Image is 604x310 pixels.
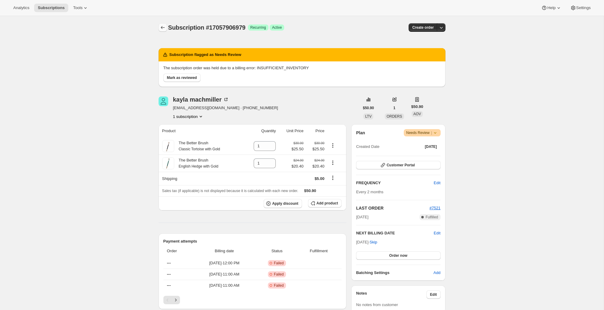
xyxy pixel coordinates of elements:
span: Needs Review [406,130,438,136]
button: Subscriptions [34,4,68,12]
small: Classic Tortoise with Gold [179,147,220,151]
span: Settings [576,5,591,10]
span: Apply discount [272,201,298,206]
span: [DATE] [425,144,437,149]
th: Price [305,124,326,138]
button: Tools [69,4,92,12]
span: 1 [394,106,396,110]
span: Failed [274,272,284,277]
button: #7521 [429,205,440,211]
span: Recurring [250,25,266,30]
nav: Pagination [163,296,342,304]
span: kayla machmiller [159,96,168,106]
button: 1 [390,104,399,112]
span: $50.90 [411,104,423,110]
button: [DATE] [421,142,441,151]
button: Help [538,4,565,12]
span: Order now [389,253,407,258]
span: Status [258,248,296,254]
span: No notes from customer [356,302,398,307]
button: Analytics [10,4,33,12]
span: Fulfillment [300,248,338,254]
div: kayla machmiller [173,96,229,103]
span: Subscriptions [38,5,65,10]
div: The Better Brush [174,140,220,152]
button: $50.90 [359,104,378,112]
span: [DATE] · 11:00 AM [194,271,255,277]
span: --- [167,283,171,288]
th: Order [163,244,193,258]
h2: NEXT BILLING DATE [356,230,434,236]
button: Edit [434,230,440,236]
button: Customer Portal [356,161,440,169]
span: AOV [413,112,421,116]
span: $20.40 [307,163,324,169]
h2: Subscription flagged as Needs Review [169,52,241,58]
small: English Hedge with Gold [179,164,218,168]
span: --- [167,272,171,276]
span: [DATE] · 12:00 PM [194,260,255,266]
small: $30.00 [294,141,304,145]
button: Product actions [328,159,338,166]
span: $50.90 [304,188,316,193]
span: Tools [73,5,82,10]
span: Mark as reviewed [167,75,197,80]
span: Sales tax (if applicable) is not displayed because it is calculated with each new order. [162,189,298,193]
span: [DATE] · 11:00 AM [194,282,255,289]
button: Edit [426,290,441,299]
span: | [431,130,432,135]
span: Edit [434,180,440,186]
small: $24.00 [314,158,324,162]
span: [DATE] · [356,240,377,244]
h2: Plan [356,130,365,136]
h2: LAST ORDER [356,205,429,211]
span: Active [272,25,282,30]
span: Billing date [194,248,255,254]
span: LTV [365,114,371,119]
button: Settings [567,4,594,12]
button: Skip [366,237,381,247]
h2: FREQUENCY [356,180,434,186]
h3: Notes [356,290,426,299]
small: $30.00 [314,141,324,145]
button: Create order [409,23,437,32]
span: Skip [370,239,377,245]
button: Add product [308,199,342,207]
span: Add [433,270,440,276]
span: Analytics [13,5,29,10]
span: Create order [412,25,434,30]
th: Shipping [159,172,243,185]
button: Next [172,296,180,304]
a: #7521 [429,206,440,210]
span: Add product [316,201,338,206]
button: Apply discount [264,199,302,208]
span: $5.00 [315,176,325,181]
button: Product actions [173,113,204,119]
span: $25.50 [291,146,304,152]
span: Fulfilled [426,215,438,220]
span: $25.50 [307,146,324,152]
th: Product [159,124,243,138]
button: Add [430,268,444,278]
span: Failed [274,283,284,288]
h2: Payment attempts [163,238,342,244]
span: [EMAIL_ADDRESS][DOMAIN_NAME] · [PHONE_NUMBER] [173,105,278,111]
h6: Batching Settings [356,270,433,276]
button: Edit [430,178,444,188]
span: Every 2 months [356,190,383,194]
span: Customer Portal [387,163,415,168]
span: Help [547,5,555,10]
span: Failed [274,261,284,266]
span: $20.40 [291,163,304,169]
span: Created Date [356,144,379,150]
th: Unit Price [278,124,305,138]
button: Shipping actions [328,175,338,181]
div: The Better Brush [174,157,218,169]
button: Product actions [328,142,338,149]
span: Subscription #17057906979 [168,24,246,31]
span: Edit [430,292,437,297]
th: Quantity [243,124,278,138]
span: [DATE] [356,214,368,220]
